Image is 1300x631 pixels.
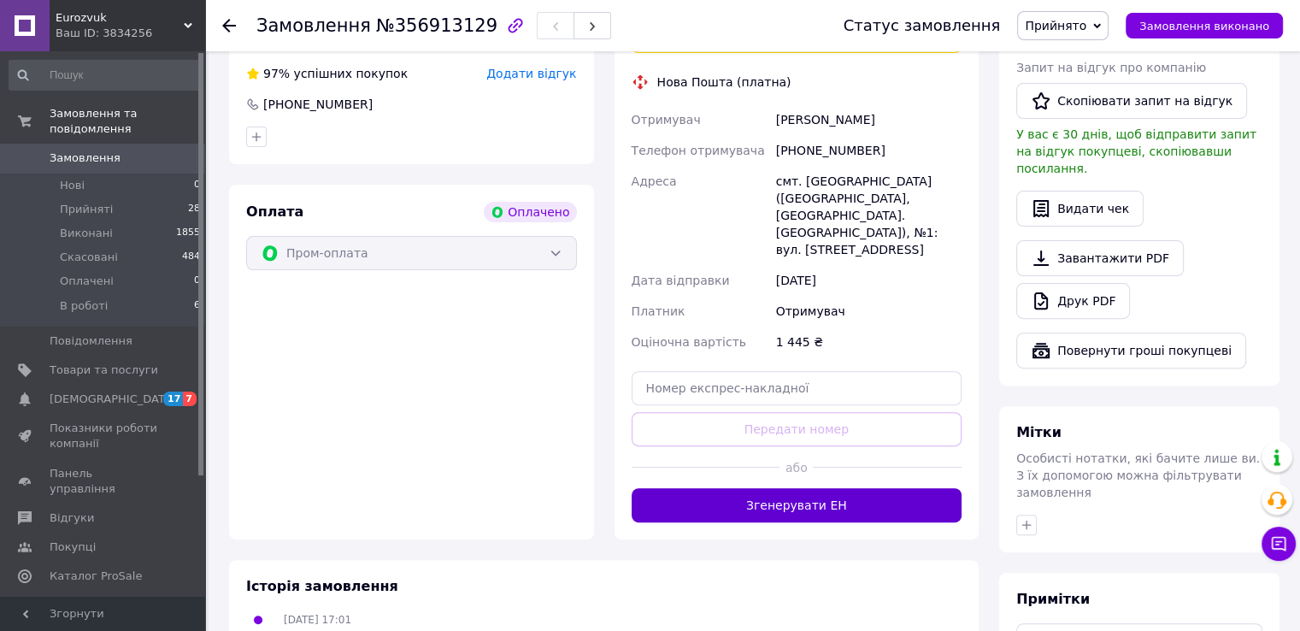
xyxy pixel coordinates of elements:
[183,392,197,406] span: 7
[773,296,965,327] div: Отримувач
[56,10,184,26] span: Eurozvuk
[1262,527,1296,561] button: Чат з покупцем
[194,298,200,314] span: 6
[1126,13,1283,38] button: Замовлення виконано
[9,60,202,91] input: Пошук
[256,15,371,36] span: Замовлення
[1016,424,1062,440] span: Мітки
[163,392,183,406] span: 17
[844,17,1001,34] div: Статус замовлення
[1016,83,1247,119] button: Скопіювати запит на відгук
[182,250,200,265] span: 484
[50,150,121,166] span: Замовлення
[632,335,746,349] span: Оціночна вартість
[50,569,142,584] span: Каталог ProSale
[50,421,158,451] span: Показники роботи компанії
[60,226,113,241] span: Виконані
[194,178,200,193] span: 0
[632,304,685,318] span: Платник
[50,392,176,407] span: [DEMOGRAPHIC_DATA]
[246,578,398,594] span: Історія замовлення
[773,327,965,357] div: 1 445 ₴
[484,202,576,222] div: Оплачено
[376,15,497,36] span: №356913129
[60,298,108,314] span: В роботі
[263,67,290,80] span: 97%
[1016,283,1130,319] a: Друк PDF
[284,614,351,626] span: [DATE] 17:01
[60,202,113,217] span: Прийняті
[779,459,813,476] span: або
[60,250,118,265] span: Скасовані
[60,178,85,193] span: Нові
[50,333,132,349] span: Повідомлення
[262,96,374,113] div: [PHONE_NUMBER]
[1016,240,1184,276] a: Завантажити PDF
[1016,191,1144,227] button: Видати чек
[50,510,94,526] span: Відгуки
[1139,20,1269,32] span: Замовлення виконано
[632,174,677,188] span: Адреса
[1016,127,1256,175] span: У вас є 30 днів, щоб відправити запит на відгук покупцеві, скопіювавши посилання.
[773,265,965,296] div: [DATE]
[188,202,200,217] span: 28
[632,274,730,287] span: Дата відправки
[632,371,962,405] input: Номер експрес-накладної
[773,104,965,135] div: [PERSON_NAME]
[176,226,200,241] span: 1855
[50,363,158,378] span: Товари та послуги
[50,466,158,497] span: Панель управління
[1016,591,1090,607] span: Примітки
[56,26,205,41] div: Ваш ID: 3834256
[194,274,200,289] span: 0
[653,74,796,91] div: Нова Пошта (платна)
[1025,19,1086,32] span: Прийнято
[1016,61,1206,74] span: Запит на відгук про компанію
[773,135,965,166] div: [PHONE_NUMBER]
[60,274,114,289] span: Оплачені
[246,65,408,82] div: успішних покупок
[222,17,236,34] div: Повернутися назад
[632,113,701,127] span: Отримувач
[246,203,303,220] span: Оплата
[50,106,205,137] span: Замовлення та повідомлення
[632,144,765,157] span: Телефон отримувача
[1016,451,1260,499] span: Особисті нотатки, які бачите лише ви. З їх допомогою можна фільтрувати замовлення
[632,488,962,522] button: Згенерувати ЕН
[486,67,576,80] span: Додати відгук
[50,540,96,555] span: Покупці
[1016,333,1246,369] button: Повернути гроші покупцеві
[773,166,965,265] div: смт. [GEOGRAPHIC_DATA] ([GEOGRAPHIC_DATA], [GEOGRAPHIC_DATA]. [GEOGRAPHIC_DATA]), №1: вул. [STREE...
